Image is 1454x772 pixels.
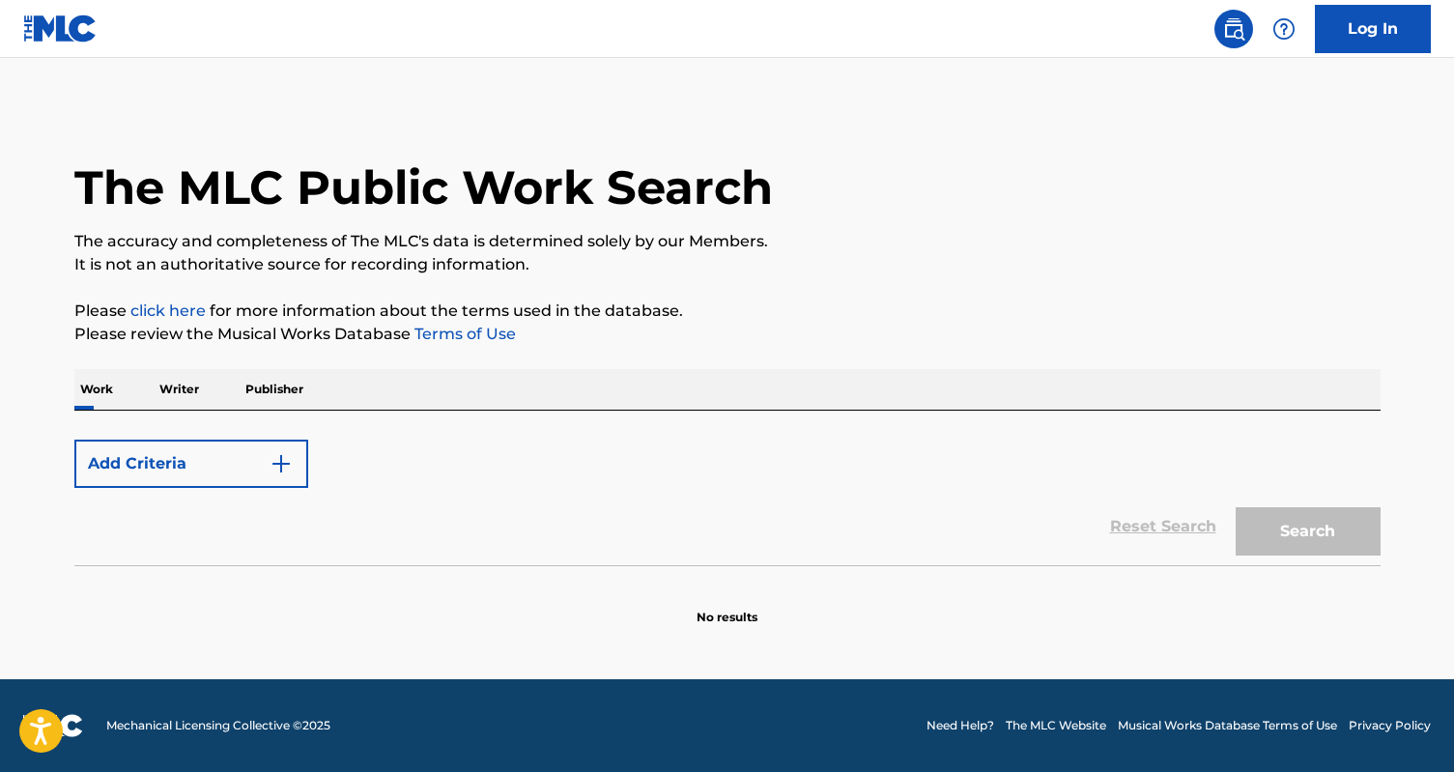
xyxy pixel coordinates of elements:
form: Search Form [74,430,1381,565]
div: Help [1265,10,1303,48]
a: The MLC Website [1006,717,1106,734]
p: Work [74,369,119,410]
p: Please review the Musical Works Database [74,323,1381,346]
a: Public Search [1214,10,1253,48]
img: help [1272,17,1296,41]
a: Musical Works Database Terms of Use [1118,717,1337,734]
img: logo [23,714,83,737]
img: 9d2ae6d4665cec9f34b9.svg [270,452,293,475]
button: Add Criteria [74,440,308,488]
p: Please for more information about the terms used in the database. [74,300,1381,323]
img: MLC Logo [23,14,98,43]
a: Privacy Policy [1349,717,1431,734]
p: Publisher [240,369,309,410]
a: Need Help? [927,717,994,734]
p: No results [697,586,757,626]
a: Terms of Use [411,325,516,343]
img: search [1222,17,1245,41]
p: The accuracy and completeness of The MLC's data is determined solely by our Members. [74,230,1381,253]
h1: The MLC Public Work Search [74,158,773,216]
p: It is not an authoritative source for recording information. [74,253,1381,276]
span: Mechanical Licensing Collective © 2025 [106,717,330,734]
p: Writer [154,369,205,410]
a: Log In [1315,5,1431,53]
a: click here [130,301,206,320]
